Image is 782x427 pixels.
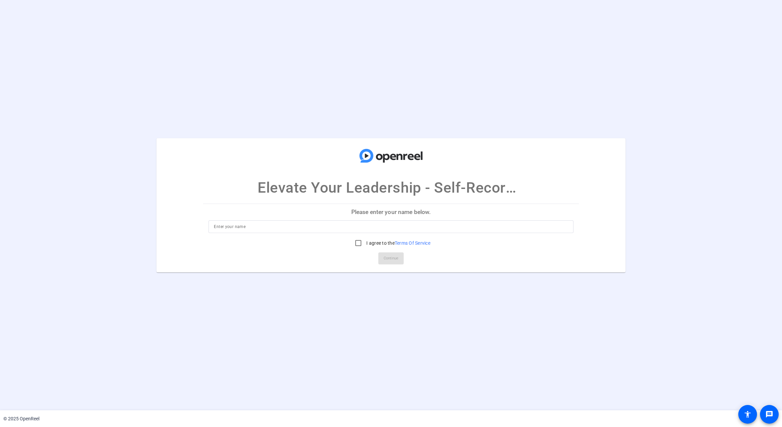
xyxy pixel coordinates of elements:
mat-icon: message [765,410,773,418]
img: company-logo [358,145,424,167]
mat-icon: accessibility [744,410,752,418]
p: Elevate Your Leadership - Self-Record Session [258,177,524,199]
label: I agree to the [365,240,430,246]
p: Please enter your name below. [203,204,578,220]
div: © 2025 OpenReel [3,415,39,422]
input: Enter your name [214,223,568,231]
a: Terms Of Service [395,240,430,246]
